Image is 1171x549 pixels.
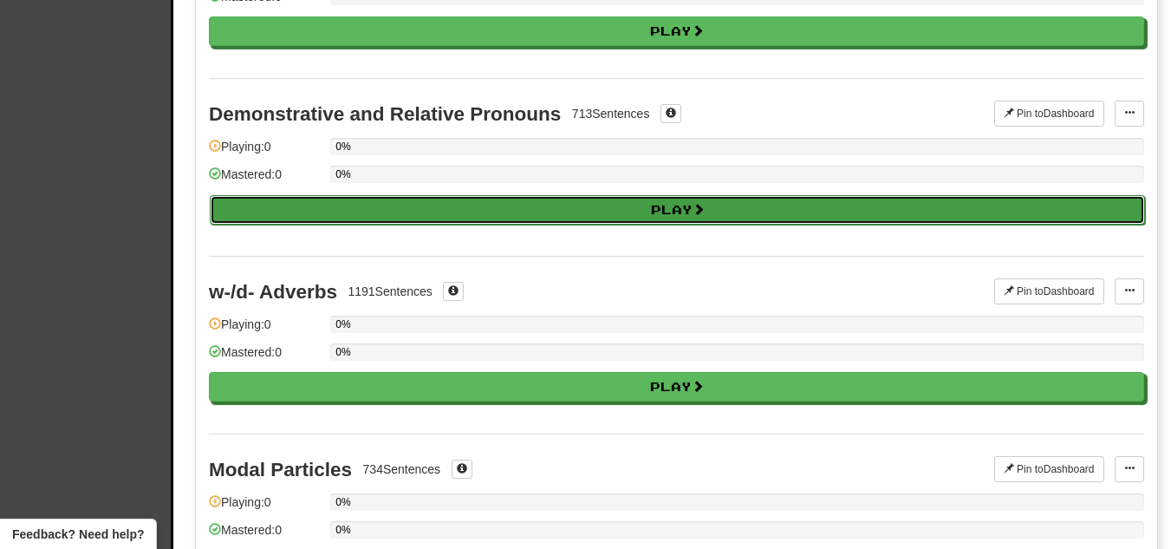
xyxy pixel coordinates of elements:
div: Playing: 0 [209,138,322,167]
div: Playing: 0 [209,493,322,522]
div: 734 Sentences [363,461,441,478]
div: Mastered: 0 [209,343,322,372]
div: w-/d- Adverbs [209,281,337,303]
button: Play [209,372,1144,402]
div: Mastered: 0 [209,166,322,194]
button: Pin toDashboard [994,456,1104,482]
div: Modal Particles [209,459,352,480]
button: Play [210,195,1145,225]
div: 1191 Sentences [348,283,432,300]
button: Pin toDashboard [994,278,1104,304]
div: Demonstrative and Relative Pronouns [209,103,561,125]
div: 713 Sentences [572,105,650,122]
span: Open feedback widget [12,526,144,543]
button: Play [209,16,1144,46]
button: Pin toDashboard [994,101,1104,127]
div: Playing: 0 [209,316,322,344]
